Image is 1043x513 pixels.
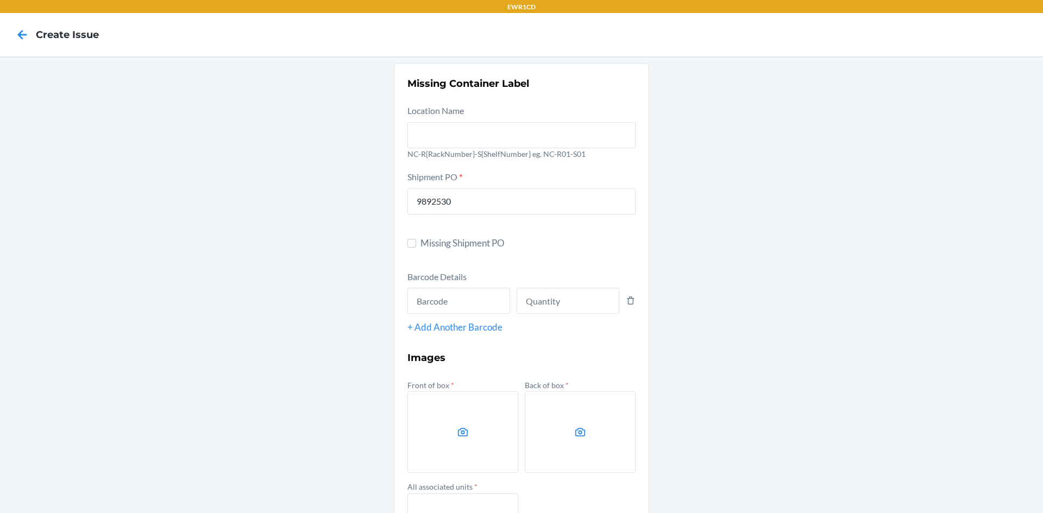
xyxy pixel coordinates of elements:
[420,236,636,250] span: Missing Shipment PO
[517,288,619,314] input: Quantity
[407,351,636,365] h3: Images
[407,148,636,160] p: NC-R{RackNumber}-S{ShelfNumber} eg. NC-R01-S01
[407,320,636,334] div: + Add Another Barcode
[407,381,454,390] label: Front of box
[407,239,416,248] input: Missing Shipment PO
[407,172,462,182] label: Shipment PO
[407,271,467,282] label: Barcode Details
[407,77,636,91] h2: Missing Container Label
[407,482,477,491] label: All associated units
[525,381,569,390] label: Back of box
[407,105,464,116] label: Location Name
[407,288,510,314] input: Barcode
[36,28,99,42] h4: Create Issue
[507,2,536,12] p: EWR1CD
